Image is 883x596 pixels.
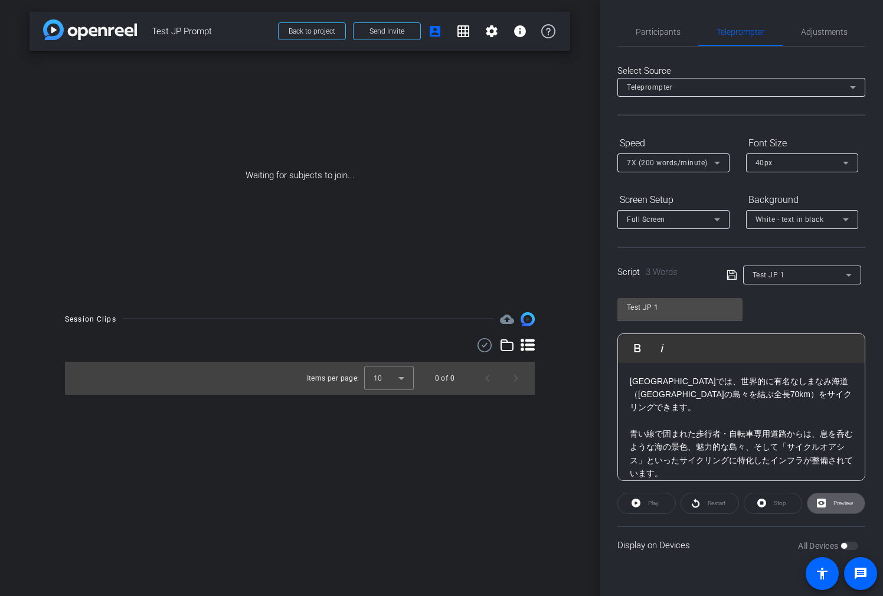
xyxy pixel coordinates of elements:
span: Full Screen [627,215,665,224]
div: Screen Setup [617,190,730,210]
mat-icon: accessibility [815,566,829,581]
span: Test JP Prompt [152,19,271,43]
span: Participants [636,28,681,36]
span: Teleprompter [627,83,672,91]
img: Session clips [521,312,535,326]
div: Items per page: [307,372,359,384]
div: Background [746,190,858,210]
mat-icon: info [513,24,527,38]
span: 40px [756,159,773,167]
button: Next page [502,364,530,392]
span: Destinations for your clips [500,312,514,326]
mat-icon: account_box [428,24,442,38]
mat-icon: settings [485,24,499,38]
img: app-logo [43,19,137,40]
mat-icon: grid_on [456,24,470,38]
span: Test JP 1 [753,271,785,279]
span: Preview [833,500,853,506]
span: 7X (200 words/minute) [627,159,708,167]
label: All Devices [798,540,841,552]
div: Display on Devices [617,526,865,564]
mat-icon: cloud_upload [500,312,514,326]
p: [GEOGRAPHIC_DATA]では、世界的に有名なしまなみ海道（[GEOGRAPHIC_DATA]の島々を結ぶ全長70km）をサイクリングできます。 [630,375,853,414]
span: Teleprompter [717,28,765,36]
div: Speed [617,133,730,153]
button: Previous page [473,364,502,392]
button: Preview [807,493,865,514]
span: Back to project [289,27,335,35]
div: 0 of 0 [435,372,454,384]
mat-icon: message [853,566,868,581]
span: 3 Words [646,267,678,277]
span: Adjustments [801,28,848,36]
div: Select Source [617,64,865,78]
span: Send invite [369,27,404,36]
div: Waiting for subjects to join... [30,51,570,300]
button: Back to project [278,22,346,40]
div: Session Clips [65,313,116,325]
button: Send invite [353,22,421,40]
span: White - text in black [756,215,824,224]
div: Script [617,266,710,279]
p: 青い線で囲まれた歩行者・自転車専用道路からは、息を呑むような海の景色、魅力的な島々、そして「サイクルオアシス」といったサイクリングに特化したインフラが整備されています。 [630,427,853,480]
input: Title [627,300,733,315]
div: Font Size [746,133,858,153]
